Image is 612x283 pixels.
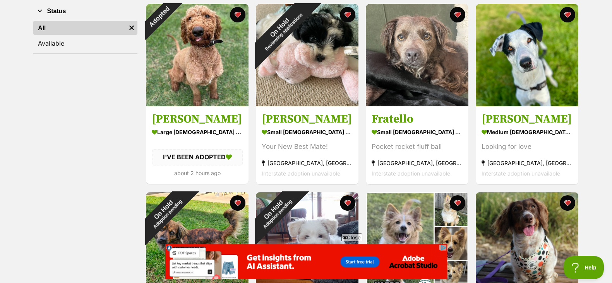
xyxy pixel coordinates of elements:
div: On Hold [131,177,199,245]
a: On HoldReviewing applications [256,100,358,108]
a: Adopted [146,100,249,108]
img: Fratello [366,4,468,106]
iframe: Help Scout Beacon - Open [564,256,604,279]
img: Neville [256,4,358,106]
iframe: Advertisement [165,244,447,279]
button: favourite [230,7,245,22]
button: favourite [340,195,355,211]
span: Reviewing applications [264,12,303,52]
span: Adoption pending [152,198,183,229]
a: [PERSON_NAME] medium [DEMOGRAPHIC_DATA] Dog Looking for love [GEOGRAPHIC_DATA], [GEOGRAPHIC_DATA]... [476,106,578,185]
a: [PERSON_NAME] small [DEMOGRAPHIC_DATA] Dog Your New Best Mate! [GEOGRAPHIC_DATA], [GEOGRAPHIC_DAT... [256,106,358,185]
div: [GEOGRAPHIC_DATA], [GEOGRAPHIC_DATA] [482,158,573,169]
button: favourite [560,195,575,211]
a: Fratello small [DEMOGRAPHIC_DATA] Dog Pocket rocket fluff ball [GEOGRAPHIC_DATA], [GEOGRAPHIC_DAT... [366,106,468,185]
div: about 2 hours ago [152,168,243,178]
a: Available [33,36,137,50]
div: small [DEMOGRAPHIC_DATA] Dog [372,127,463,138]
div: Your New Best Mate! [262,142,353,152]
span: Close [341,234,362,241]
img: Darby [476,4,578,106]
div: Looking for love [482,142,573,152]
div: On Hold [241,177,309,245]
button: favourite [230,195,245,211]
div: I'VE BEEN ADOPTED [152,149,243,165]
span: Interstate adoption unavailable [262,170,340,177]
div: small [DEMOGRAPHIC_DATA] Dog [262,127,353,138]
h3: Fratello [372,112,463,127]
h3: [PERSON_NAME] [482,112,573,127]
button: Status [33,6,137,16]
button: favourite [450,195,465,211]
h3: [PERSON_NAME] [262,112,353,127]
button: favourite [450,7,465,22]
div: Status [33,19,137,53]
div: large [DEMOGRAPHIC_DATA] Dog [152,127,243,138]
img: Archie [146,4,249,106]
a: [PERSON_NAME] large [DEMOGRAPHIC_DATA] Dog I'VE BEEN ADOPTED about 2 hours ago favourite [146,106,249,184]
a: Remove filter [126,21,137,35]
a: All [33,21,126,35]
div: [GEOGRAPHIC_DATA], [GEOGRAPHIC_DATA] [262,158,353,169]
h3: [PERSON_NAME] [152,112,243,127]
div: medium [DEMOGRAPHIC_DATA] Dog [482,127,573,138]
span: Adoption pending [262,198,293,229]
div: [GEOGRAPHIC_DATA], [GEOGRAPHIC_DATA] [372,158,463,169]
span: Interstate adoption unavailable [482,170,560,177]
div: Pocket rocket fluff ball [372,142,463,152]
span: Interstate adoption unavailable [372,170,450,177]
button: favourite [340,7,355,22]
button: favourite [560,7,575,22]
